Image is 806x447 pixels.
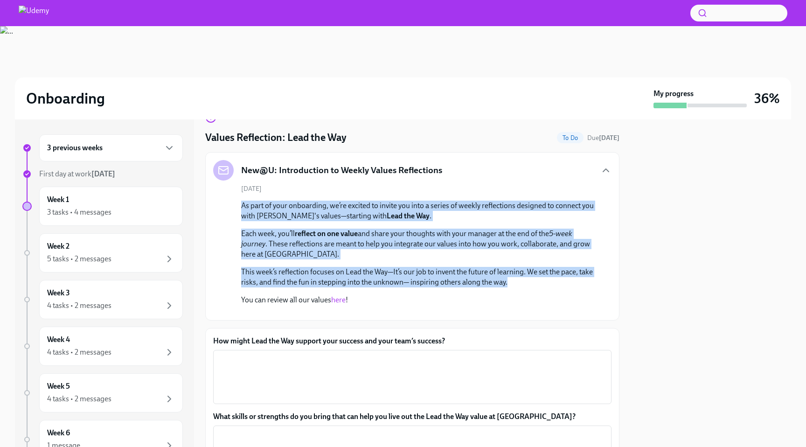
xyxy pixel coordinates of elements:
a: here [331,295,346,304]
p: As part of your onboarding, we’re excited to invite you into a series of weekly reflections desig... [241,201,597,221]
strong: Lead the Way [387,211,430,220]
div: 3 tasks • 4 messages [47,207,111,217]
a: Week 54 tasks • 2 messages [22,373,183,412]
h4: Values Reflection: Lead the Way [205,131,347,145]
div: 3 previous weeks [39,134,183,161]
p: This week’s reflection focuses on Lead the Way—It’s our job to invent the future of learning. We ... [241,267,597,287]
h6: Week 3 [47,288,70,298]
h6: Week 1 [47,195,69,205]
span: Due [587,134,619,142]
div: 4 tasks • 2 messages [47,300,111,311]
strong: reflect on one value [295,229,358,238]
h2: Onboarding [26,89,105,108]
span: To Do [557,134,584,141]
h3: 36% [754,90,780,107]
strong: [DATE] [91,169,115,178]
a: Week 25 tasks • 2 messages [22,233,183,272]
h6: 3 previous weeks [47,143,103,153]
h5: New@U: Introduction to Weekly Values Reflections [241,164,442,176]
h6: Week 5 [47,381,70,391]
div: 4 tasks • 2 messages [47,347,111,357]
a: Week 34 tasks • 2 messages [22,280,183,319]
strong: [DATE] [599,134,619,142]
label: How might Lead the Way support your success and your team’s success? [213,336,611,346]
p: Each week, you’ll and share your thoughts with your manager at the end of the . These reflections... [241,229,597,259]
div: 4 tasks • 2 messages [47,394,111,404]
a: Week 13 tasks • 4 messages [22,187,183,226]
span: September 29th, 2025 10:00 [587,133,619,142]
p: You can review all our values ! [241,295,597,305]
strong: My progress [653,89,694,99]
a: Week 44 tasks • 2 messages [22,327,183,366]
div: 5 tasks • 2 messages [47,254,111,264]
h6: Week 2 [47,241,69,251]
h6: Week 6 [47,428,70,438]
img: Udemy [19,6,49,21]
span: First day at work [39,169,115,178]
label: What skills or strengths do you bring that can help you live out the Lead the Way value at [GEOGR... [213,412,611,422]
span: [DATE] [241,184,262,193]
h6: Week 4 [47,335,70,345]
a: First day at work[DATE] [22,169,183,179]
